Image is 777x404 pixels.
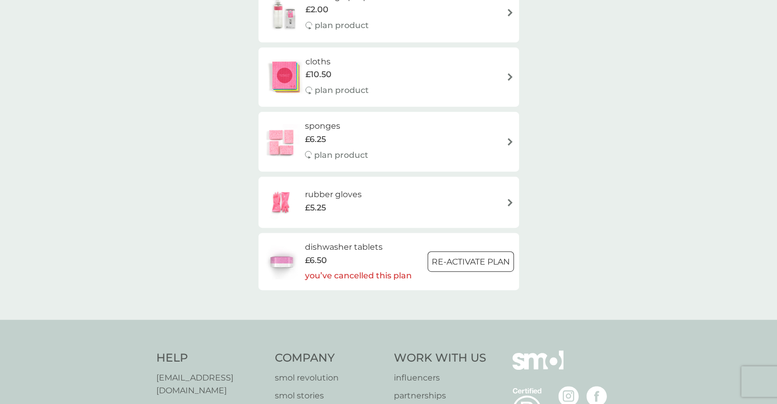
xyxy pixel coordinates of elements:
[305,120,368,133] h6: sponges
[428,251,514,272] button: Re-activate Plan
[275,389,384,402] a: smol stories
[314,149,368,162] p: plan product
[432,255,510,269] p: Re-activate Plan
[315,19,369,32] p: plan product
[264,244,299,279] img: dishwasher tablets
[506,138,514,146] img: arrow right
[506,9,514,16] img: arrow right
[394,389,486,402] a: partnerships
[394,371,486,385] a: influencers
[305,133,326,146] span: £6.25
[305,55,369,68] h6: cloths
[264,184,299,220] img: rubber gloves
[156,350,265,366] h4: Help
[305,188,362,201] h6: rubber gloves
[315,84,369,97] p: plan product
[305,3,328,16] span: £2.00
[305,201,326,215] span: £5.25
[275,350,384,366] h4: Company
[506,199,514,206] img: arrow right
[305,241,412,254] h6: dishwasher tablets
[156,371,265,397] a: [EMAIL_ADDRESS][DOMAIN_NAME]
[506,73,514,81] img: arrow right
[512,350,563,385] img: smol
[264,124,299,160] img: sponges
[264,59,305,95] img: cloths
[275,371,384,385] a: smol revolution
[305,254,327,267] span: £6.50
[394,350,486,366] h4: Work With Us
[305,68,332,81] span: £10.50
[305,269,412,282] p: you’ve cancelled this plan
